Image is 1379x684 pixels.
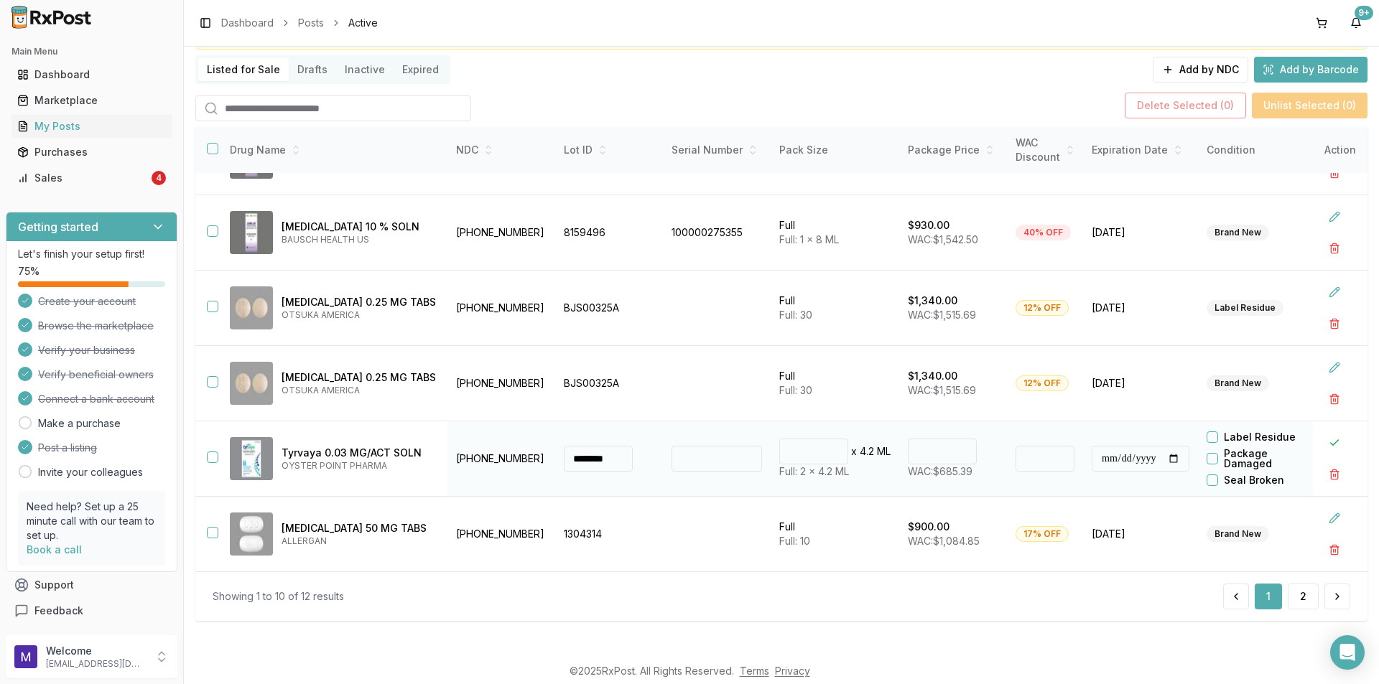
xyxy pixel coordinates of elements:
[456,143,547,157] div: NDC
[34,604,83,618] span: Feedback
[11,46,172,57] h2: Main Menu
[1016,375,1069,391] div: 12% OFF
[6,89,177,112] button: Marketplace
[740,665,769,677] a: Terms
[298,16,324,30] a: Posts
[282,535,436,547] p: ALLERGAN
[11,88,172,113] a: Marketplace
[38,319,154,333] span: Browse the marketplace
[1322,311,1347,337] button: Delete
[779,233,839,245] span: Full: 1 x 8 ML
[908,384,976,396] span: WAC: $1,515.69
[282,220,436,234] p: [MEDICAL_DATA] 10 % SOLN
[152,171,166,185] div: 4
[17,93,166,108] div: Marketplace
[564,143,654,157] div: Lot ID
[230,143,436,157] div: Drug Name
[38,294,136,309] span: Create your account
[1207,375,1269,391] div: Brand New
[6,598,177,624] button: Feedback
[38,441,97,455] span: Post a listing
[1313,127,1368,174] th: Action
[771,346,899,421] td: Full
[38,465,143,479] a: Invite your colleagues
[1198,127,1306,174] th: Condition
[555,195,663,271] td: 8159496
[779,465,849,477] span: Full: 2 x 4.2 ML
[6,63,177,86] button: Dashboard
[282,234,436,245] p: BAUSCH HEALTH US
[851,444,857,459] p: x
[38,416,121,431] a: Make a purchase
[779,535,810,547] span: Full: 10
[771,127,899,174] th: Pack Size
[1322,430,1347,456] button: Close
[908,465,972,477] span: WAC: $685.39
[1207,300,1283,316] div: Label Residue
[221,16,378,30] nav: breadcrumb
[1254,57,1368,83] button: Add by Barcode
[779,384,812,396] span: Full: 30
[18,247,165,261] p: Let's finish your setup first!
[1092,376,1189,390] span: [DATE]
[38,343,135,357] span: Verify your business
[908,535,980,547] span: WAC: $1,084.85
[1322,279,1347,305] button: Edit
[394,58,447,81] button: Expired
[1330,635,1365,670] div: Open Intercom Messenger
[1322,235,1347,261] button: Delete
[1322,462,1347,487] button: Delete
[771,271,899,346] td: Full
[908,520,949,534] p: $900.00
[289,58,336,81] button: Drafts
[447,421,555,497] td: [PHONE_NUMBER]
[282,309,436,321] p: OTSUKA AMERICA
[14,645,37,668] img: User avatar
[6,115,177,138] button: My Posts
[447,271,555,346] td: [PHONE_NUMBER]
[555,271,663,346] td: BJS00325A
[230,512,273,556] img: Ubrelvy 50 MG TABS
[1092,301,1189,315] span: [DATE]
[38,367,154,382] span: Verify beneficial owners
[6,6,98,29] img: RxPost Logo
[908,369,957,383] p: $1,340.00
[555,346,663,421] td: BJS00325A
[282,370,436,385] p: [MEDICAL_DATA] 0.25 MG TABS
[11,62,172,88] a: Dashboard
[6,141,177,164] button: Purchases
[771,497,899,572] td: Full
[230,437,273,480] img: Tyrvaya 0.03 MG/ACT SOLN
[1322,386,1347,412] button: Delete
[230,286,273,329] img: Rexulti 0.25 MG TABS
[230,211,273,254] img: Jublia 10 % SOLN
[447,497,555,572] td: [PHONE_NUMBER]
[6,572,177,598] button: Support
[1288,584,1319,609] a: 2
[38,392,154,406] span: Connect a bank account
[1322,505,1347,531] button: Edit
[17,145,166,159] div: Purchases
[230,362,273,405] img: Rexulti 0.25 MG TABS
[908,143,998,157] div: Package Price
[17,119,166,133] div: My Posts
[908,294,957,308] p: $1,340.00
[282,460,436,472] p: OYSTER POINT PHARMA
[1153,57,1248,83] button: Add by NDC
[1255,584,1282,609] button: 1
[336,58,394,81] button: Inactive
[282,295,436,309] p: [MEDICAL_DATA] 0.25 MG TABS
[221,16,274,30] a: Dashboard
[46,658,146,670] p: [EMAIL_ADDRESS][DOMAIN_NAME]
[447,346,555,421] td: [PHONE_NUMBER]
[27,500,157,543] p: Need help? Set up a 25 minute call with our team to set up.
[908,309,976,321] span: WAC: $1,515.69
[775,665,810,677] a: Privacy
[11,139,172,165] a: Purchases
[1092,225,1189,240] span: [DATE]
[1345,11,1368,34] button: 9+
[18,218,98,235] h3: Getting started
[282,446,436,460] p: Tyrvaya 0.03 MG/ACT SOLN
[779,309,812,321] span: Full: 30
[17,67,166,82] div: Dashboard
